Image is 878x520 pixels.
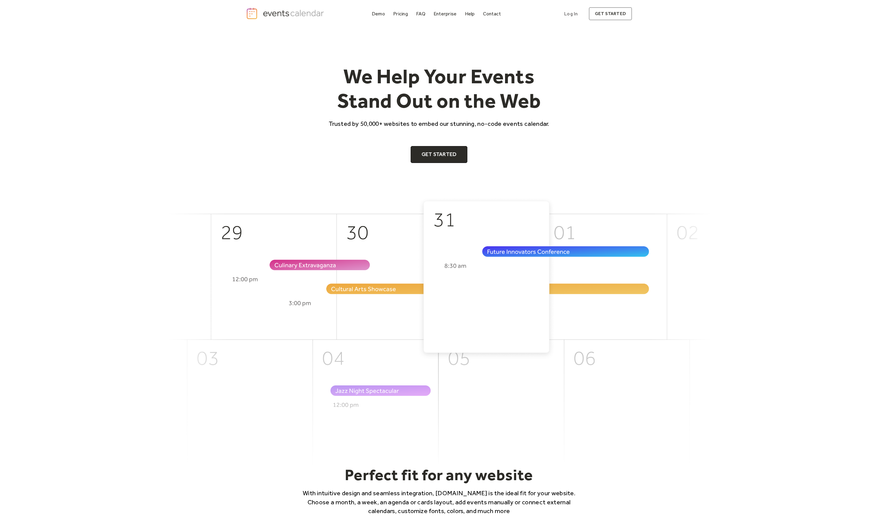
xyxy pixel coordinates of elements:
[434,12,456,15] div: Enterprise
[294,489,584,515] p: With intuitive design and seamless integration, [DOMAIN_NAME] is the ideal fit for your website. ...
[416,12,425,15] div: FAQ
[558,7,584,20] a: Log In
[323,64,555,113] h1: We Help Your Events Stand Out on the Web
[372,12,385,15] div: Demo
[391,10,410,18] a: Pricing
[463,10,477,18] a: Help
[431,10,459,18] a: Enterprise
[393,12,408,15] div: Pricing
[481,10,504,18] a: Contact
[589,7,632,20] a: get started
[323,119,555,128] p: Trusted by 50,000+ websites to embed our stunning, no-code events calendar.
[411,146,468,163] a: Get Started
[414,10,428,18] a: FAQ
[483,12,501,15] div: Contact
[294,465,584,484] h2: Perfect fit for any website
[369,10,387,18] a: Demo
[465,12,475,15] div: Help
